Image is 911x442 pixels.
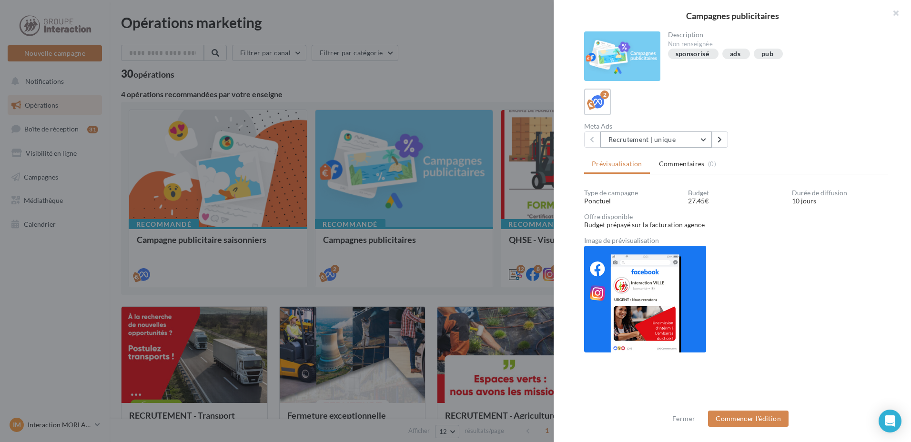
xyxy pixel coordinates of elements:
div: pub [761,50,773,58]
div: Description [668,31,881,38]
button: Fermer [668,413,699,424]
div: Budget [688,190,784,196]
div: Open Intercom Messenger [879,410,901,432]
div: Type de campagne [584,190,680,196]
span: (0) [708,160,716,168]
div: Durée de diffusion [792,190,888,196]
div: Image de prévisualisation [584,237,888,244]
div: sponsorisé [676,50,709,58]
button: Commencer l'édition [708,411,789,427]
div: 2 [600,90,609,99]
div: 27.45€ [688,196,784,206]
div: Offre disponible [584,213,888,220]
div: Campagnes publicitaires [569,11,896,20]
div: Non renseignée [668,40,881,49]
button: Recrutement | unique [600,131,712,148]
div: Meta Ads [584,123,732,130]
div: Ponctuel [584,196,680,206]
img: 008b87f00d921ddecfa28f1c35eec23d.png [584,246,706,352]
div: ads [730,50,740,58]
div: 10 jours [792,196,888,206]
div: Budget prépayé sur la facturation agence [584,220,888,230]
span: Commentaires [659,159,705,169]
